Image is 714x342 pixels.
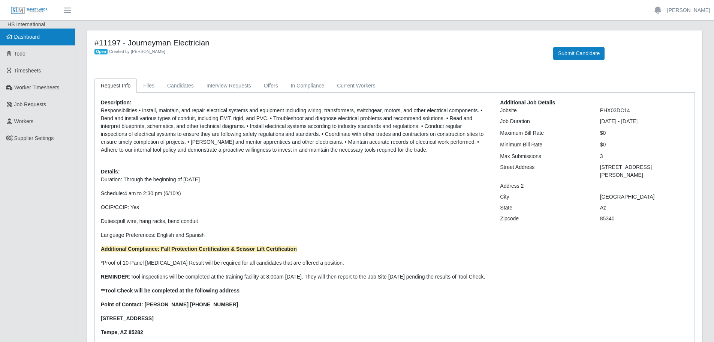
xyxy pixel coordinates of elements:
[494,182,594,190] div: Address 2
[553,47,605,60] button: Submit Candidate
[101,329,143,335] strong: Tempe, AZ 85282
[101,246,297,252] strong: Additional Compliance: Fall Protection Certification & Scissor Lift Certification
[594,193,694,201] div: [GEOGRAPHIC_DATA]
[594,152,694,160] div: 3
[200,78,257,93] a: Interview Requests
[667,6,710,14] a: [PERSON_NAME]
[494,163,594,179] div: Street Address
[101,107,489,154] p: Responsibilities • Install, maintain, and repair electrical systems and equipment including wirin...
[500,99,555,105] b: Additional Job Details
[494,141,594,149] div: Minimum Bill Rate
[124,190,181,196] span: 4 am to 2:30 pm (6/10’s)
[101,176,489,184] p: Duration: Through the beginning of [DATE]
[594,215,694,223] div: 85340
[14,101,46,107] span: Job Requests
[109,49,165,54] span: Created by [PERSON_NAME]
[594,107,694,115] div: PHX03DC14
[101,259,489,267] p: *Proof of 10-Panel [MEDICAL_DATA] Result will be required for all candidates that are offered a p...
[494,215,594,223] div: Zipcode
[94,49,108,55] span: Open
[331,78,382,93] a: Current Workers
[494,152,594,160] div: Max Submissions
[494,118,594,125] div: Job Duration
[14,51,25,57] span: Todo
[101,273,489,281] p: Tool inspections will be completed at the training facility at 8:00am [DATE]. They will then repo...
[101,169,120,175] b: Details:
[101,301,238,307] strong: Point of Contact: [PERSON_NAME] [PHONE_NUMBER]
[494,204,594,212] div: State
[7,21,45,27] span: HS International
[14,84,59,90] span: Worker Timesheets
[101,217,489,225] p: Duties:
[594,129,694,137] div: $0
[594,204,694,212] div: Az
[161,78,200,93] a: Candidates
[101,274,130,280] strong: REMINDER:
[494,193,594,201] div: City
[101,315,154,321] strong: [STREET_ADDRESS]
[494,107,594,115] div: Jobsite
[101,203,489,211] p: OCIP/CCIP: Yes
[14,135,54,141] span: Supplier Settings
[117,218,198,224] span: pull wire, hang racks, bend conduit
[257,78,284,93] a: Offers
[594,118,694,125] div: [DATE] - [DATE]
[137,78,161,93] a: Files
[284,78,331,93] a: In Compliance
[101,190,489,197] p: Schedule:
[94,78,137,93] a: Request Info
[594,141,694,149] div: $0
[14,68,41,74] span: Timesheets
[101,231,489,239] p: Language Preferences: English and Spanish
[14,34,40,40] span: Dashboard
[94,38,542,47] h4: #11197 - Journeyman Electrician
[494,129,594,137] div: Maximum Bill Rate
[14,118,34,124] span: Workers
[594,163,694,179] div: [STREET_ADDRESS][PERSON_NAME]
[10,6,48,15] img: SLM Logo
[101,288,239,294] strong: **Tool Check will be completed at the following address
[101,99,132,105] b: Description:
